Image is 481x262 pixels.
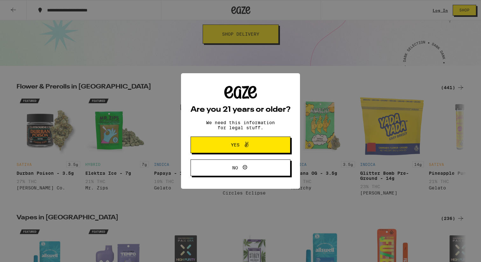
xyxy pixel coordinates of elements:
span: No [232,166,238,170]
span: Yes [231,143,240,147]
p: We need this information for legal stuff. [201,120,280,130]
h2: Are you 21 years or older? [191,106,290,114]
button: No [191,159,290,176]
button: Yes [191,137,290,153]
